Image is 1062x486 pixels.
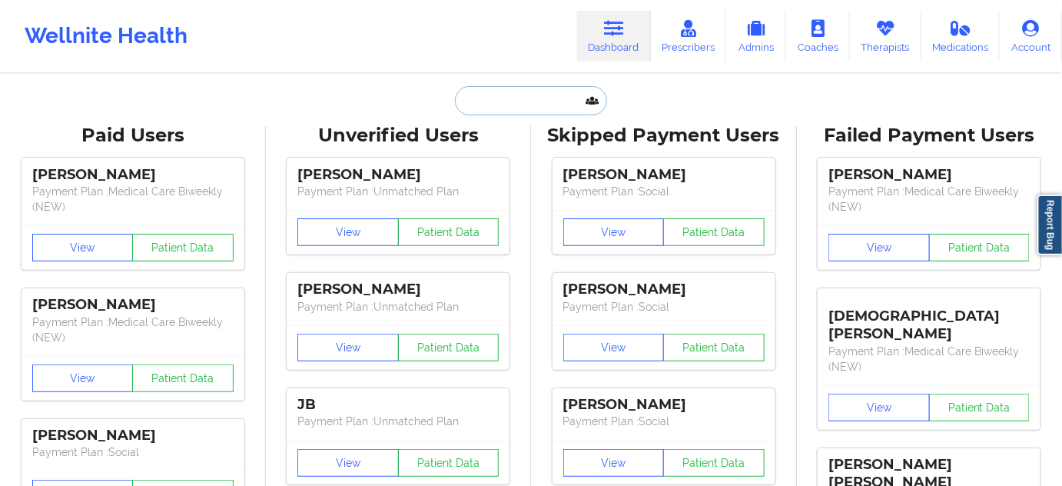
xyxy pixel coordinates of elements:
p: Payment Plan : Unmatched Plan [297,299,499,315]
button: Patient Data [398,449,499,477]
button: Patient Data [929,394,1030,421]
div: Failed Payment Users [808,124,1052,148]
p: Payment Plan : Social [563,184,765,199]
button: View [297,334,399,361]
div: [PERSON_NAME] [32,296,234,314]
button: View [32,234,134,261]
a: Report Bug [1037,195,1062,255]
button: Patient Data [663,449,765,477]
button: View [563,218,665,246]
div: [PERSON_NAME] [828,166,1030,184]
button: View [828,234,930,261]
a: Dashboard [577,11,651,62]
button: View [563,449,665,477]
p: Payment Plan : Medical Care Biweekly (NEW) [828,344,1030,374]
button: View [563,334,665,361]
button: Patient Data [132,234,234,261]
div: JB [297,396,499,414]
div: [PERSON_NAME] [563,166,765,184]
div: Paid Users [11,124,255,148]
div: [PERSON_NAME] [297,281,499,298]
p: Payment Plan : Medical Care Biweekly (NEW) [32,315,234,345]
button: Patient Data [663,334,765,361]
a: Admins [726,11,786,62]
div: [PERSON_NAME] [32,166,234,184]
div: [PERSON_NAME] [563,281,765,298]
button: Patient Data [398,334,499,361]
button: View [828,394,930,421]
button: View [32,364,134,392]
button: View [297,218,399,246]
p: Payment Plan : Unmatched Plan [297,184,499,199]
p: Payment Plan : Unmatched Plan [297,414,499,429]
button: View [297,449,399,477]
button: Patient Data [132,364,234,392]
a: Therapists [850,11,921,62]
p: Payment Plan : Social [563,414,765,429]
a: Medications [921,11,1001,62]
p: Payment Plan : Medical Care Biweekly (NEW) [828,184,1030,215]
button: Patient Data [663,218,765,246]
a: Prescribers [651,11,727,62]
div: Skipped Payment Users [542,124,786,148]
div: [PERSON_NAME] [563,396,765,414]
p: Payment Plan : Social [563,299,765,315]
a: Coaches [786,11,850,62]
p: Payment Plan : Social [32,444,234,460]
button: Patient Data [929,234,1030,261]
p: Payment Plan : Medical Care Biweekly (NEW) [32,184,234,215]
div: [PERSON_NAME] [297,166,499,184]
div: [PERSON_NAME] [32,427,234,444]
a: Account [1000,11,1062,62]
div: [DEMOGRAPHIC_DATA][PERSON_NAME] [828,296,1030,343]
div: Unverified Users [277,124,521,148]
button: Patient Data [398,218,499,246]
